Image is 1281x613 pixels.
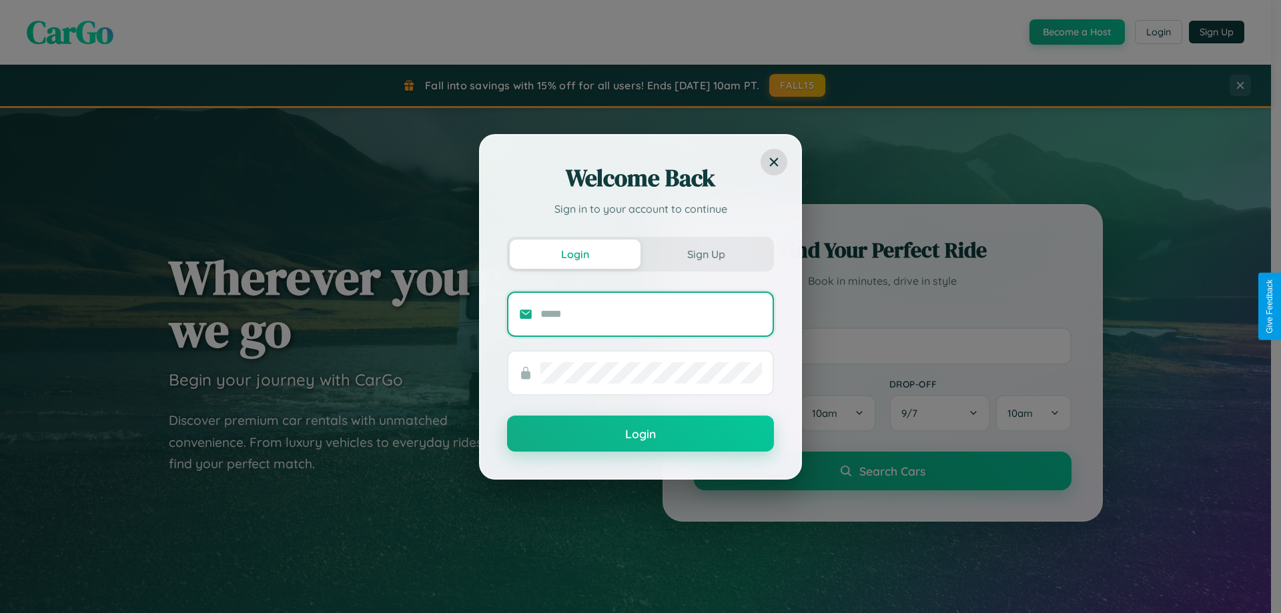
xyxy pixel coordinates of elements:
[640,239,771,269] button: Sign Up
[510,239,640,269] button: Login
[507,162,774,194] h2: Welcome Back
[1265,279,1274,334] div: Give Feedback
[507,416,774,452] button: Login
[507,201,774,217] p: Sign in to your account to continue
